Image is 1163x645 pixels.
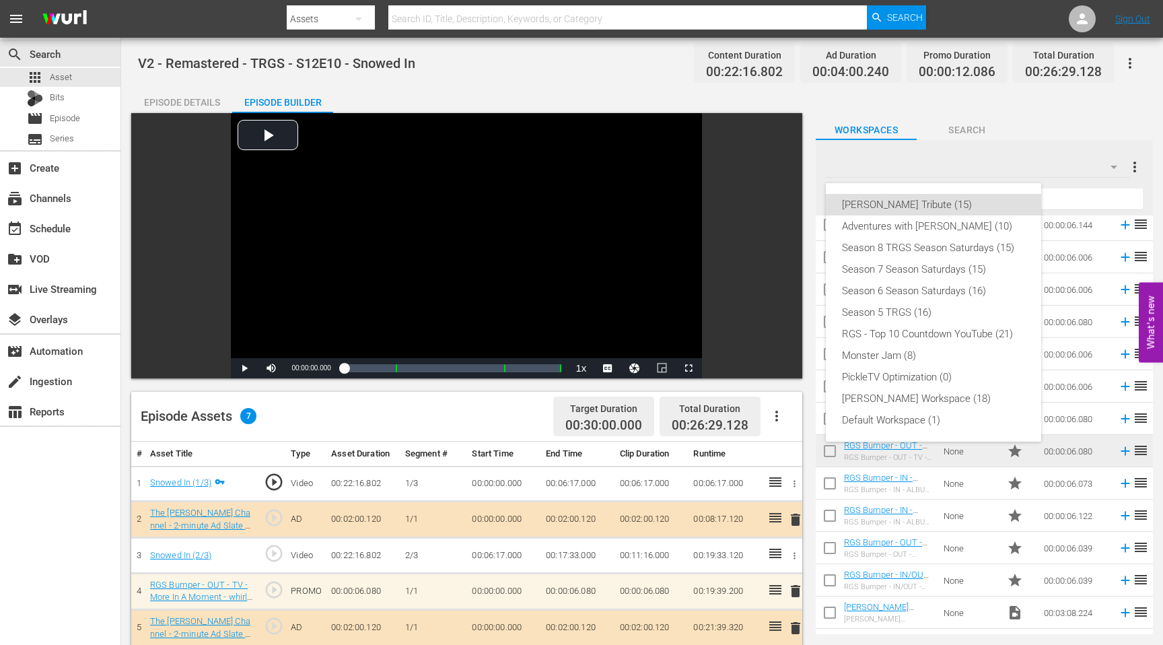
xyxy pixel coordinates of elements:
[842,366,1025,388] div: PickleTV Optimization (0)
[842,409,1025,431] div: Default Workspace (1)
[842,237,1025,259] div: Season 8 TRGS Season Saturdays (15)
[842,280,1025,302] div: Season 6 Season Saturdays (16)
[842,345,1025,366] div: Monster Jam (8)
[842,388,1025,409] div: [PERSON_NAME] Workspace (18)
[1139,283,1163,363] button: Open Feedback Widget
[842,194,1025,215] div: [PERSON_NAME] Tribute (15)
[842,259,1025,280] div: Season 7 Season Saturdays (15)
[842,323,1025,345] div: RGS - Top 10 Countdown YouTube (21)
[842,215,1025,237] div: Adventures with [PERSON_NAME] (10)
[842,302,1025,323] div: Season 5 TRGS (16)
